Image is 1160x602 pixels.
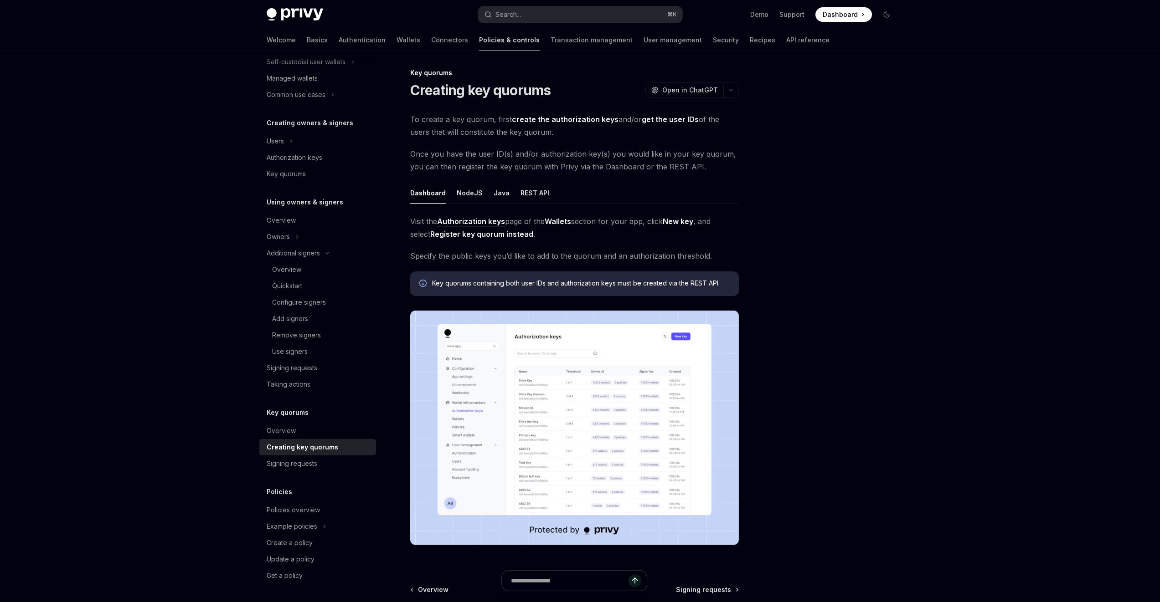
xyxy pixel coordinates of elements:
button: NodeJS [457,182,483,204]
div: Creating key quorums [267,442,338,453]
button: Dashboard [410,182,446,204]
button: Search...⌘K [478,6,682,23]
strong: Wallets [545,217,571,226]
a: Remove signers [259,327,376,343]
a: create the authorization keys [512,115,619,124]
a: Wallets [397,29,420,51]
span: Dashboard [823,10,858,19]
div: Search... [495,9,521,20]
a: Overview [259,212,376,229]
div: Common use cases [267,89,325,100]
a: Connectors [431,29,468,51]
a: Creating key quorums [259,439,376,455]
div: Configure signers [272,297,326,308]
span: Visit the page of the section for your app, click , and select . [410,215,739,240]
a: Configure signers [259,294,376,311]
a: get the user IDs [642,115,699,124]
span: ⌘ K [667,11,677,18]
div: Key quorums [267,168,306,179]
a: Add signers [259,311,376,327]
h5: Key quorums [267,407,309,418]
a: Authorization keys [259,149,376,166]
img: Dashboard [410,311,739,545]
div: Example policies [267,521,317,532]
div: Remove signers [272,330,321,341]
div: Overview [267,425,296,436]
a: Authorization keys [437,217,505,226]
div: Key quorums [410,68,739,77]
div: Additional signers [267,248,320,259]
a: Security [713,29,739,51]
a: Key quorums [259,166,376,182]
span: To create a key quorum, first and/or of the users that will constitute the key quorum. [410,113,739,138]
div: Owners [267,231,290,242]
h5: Creating owners & signers [267,117,353,128]
div: Signing requests [267,458,317,469]
span: Open in ChatGPT [662,86,718,95]
a: Support [779,10,804,19]
div: Signing requests [267,362,317,373]
span: Specify the public keys you’d like to add to the quorum and an authorization threshold. [410,250,739,262]
span: Key quorums containing both user IDs and authorization keys must be created via the REST API. [432,279,730,288]
a: Demo [750,10,768,19]
a: Signing requests [259,455,376,472]
span: Once you have the user ID(s) and/or authorization key(s) you would like in your key quorum, you c... [410,148,739,173]
button: REST API [521,182,549,204]
svg: Info [419,280,428,289]
div: Taking actions [267,379,310,390]
div: Create a policy [267,537,313,548]
div: Get a policy [267,570,303,581]
div: Use signers [272,346,308,357]
div: Managed wallets [267,73,318,84]
div: Authorization keys [267,152,322,163]
h5: Policies [267,486,292,497]
div: Add signers [272,313,308,324]
a: Dashboard [815,7,872,22]
strong: Register key quorum instead [430,230,533,239]
a: Signing requests [259,360,376,376]
a: Update a policy [259,551,376,567]
a: Quickstart [259,278,376,294]
a: Create a policy [259,535,376,551]
a: Overview [259,261,376,278]
a: Recipes [750,29,775,51]
a: Use signers [259,343,376,360]
a: Managed wallets [259,70,376,87]
div: Policies overview [267,505,320,515]
a: Overview [259,423,376,439]
div: Overview [267,215,296,226]
button: Open in ChatGPT [645,82,723,98]
div: Users [267,136,284,147]
a: API reference [786,29,830,51]
a: Transaction management [551,29,633,51]
img: dark logo [267,8,323,21]
a: Taking actions [259,376,376,393]
button: Send message [629,574,641,587]
div: Overview [272,264,301,275]
button: Java [494,182,510,204]
a: User management [644,29,702,51]
a: Authentication [339,29,386,51]
button: Toggle dark mode [879,7,894,22]
h1: Creating key quorums [410,82,551,98]
h5: Using owners & signers [267,197,343,208]
a: Policies & controls [479,29,540,51]
div: Update a policy [267,554,314,565]
div: Quickstart [272,281,302,291]
strong: New key [663,217,693,226]
a: Welcome [267,29,296,51]
a: Get a policy [259,567,376,584]
a: Basics [307,29,328,51]
a: Policies overview [259,502,376,518]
